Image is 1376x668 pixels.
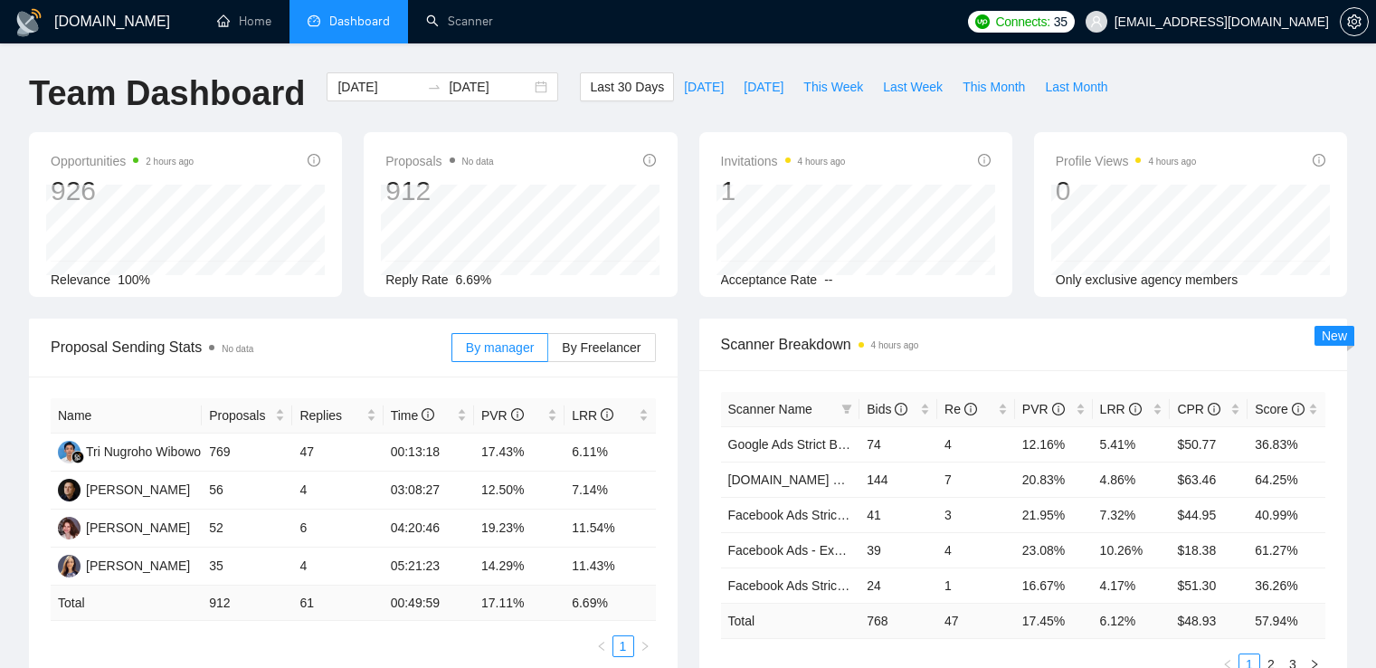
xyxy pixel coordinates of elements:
td: $ 48.93 [1170,603,1248,638]
span: info-circle [422,408,434,421]
button: [DATE] [734,72,793,101]
th: Name [51,398,202,434]
span: Proposal Sending Stats [51,336,451,358]
td: Total [721,603,860,638]
td: 14.29% [474,548,565,586]
td: 6.69 % [565,586,655,621]
td: 768 [859,603,937,638]
span: filter [838,396,856,423]
span: Replies [299,406,362,425]
span: CPR [1177,402,1219,416]
td: 41 [859,497,937,532]
span: New [1322,329,1347,343]
span: No data [222,344,253,354]
td: 57.94 % [1248,603,1325,638]
td: 4 [292,472,383,510]
img: DS [58,479,81,501]
td: 12.16% [1015,426,1093,462]
td: Total [51,586,202,621]
span: right [640,641,650,652]
td: 769 [202,434,292,472]
span: to [427,80,441,94]
div: 912 [385,174,493,208]
span: Invitations [721,150,846,172]
td: 23.08% [1015,532,1093,568]
iframe: Intercom live chat [1314,606,1358,650]
span: 100% [118,272,150,287]
td: 11.43% [565,548,655,586]
td: 144 [859,462,937,497]
td: $18.38 [1170,532,1248,568]
td: 52 [202,510,292,548]
td: 1 [937,568,1015,603]
span: Re [944,402,977,416]
td: 11.54% [565,510,655,548]
span: Only exclusive agency members [1056,272,1238,287]
td: 35 [202,548,292,586]
span: Time [391,408,434,423]
button: setting [1340,7,1369,36]
td: 912 [202,586,292,621]
button: [DATE] [674,72,734,101]
span: Bids [867,402,907,416]
a: Google Ads Strict Budget [728,437,869,452]
a: setting [1340,14,1369,29]
li: Previous Page [591,635,612,657]
div: [PERSON_NAME] [86,556,190,576]
span: 35 [1054,12,1068,32]
button: This Month [953,72,1035,101]
span: info-circle [895,403,907,415]
span: 6.69% [456,272,492,287]
span: PVR [481,408,524,423]
span: info-circle [643,154,656,167]
a: Facebook Ads - Exact Phrasing [728,543,905,558]
span: Acceptance Rate [721,272,818,287]
td: 47 [937,603,1015,638]
td: 00:49:59 [384,586,474,621]
span: info-circle [978,154,991,167]
span: By manager [466,340,534,355]
input: End date [449,77,531,97]
a: Facebook Ads Strict Budget [728,578,885,593]
span: Dashboard [329,14,390,29]
span: left [596,641,607,652]
td: 74 [859,426,937,462]
td: $51.30 [1170,568,1248,603]
th: Proposals [202,398,292,434]
li: 1 [612,635,634,657]
span: filter [841,404,852,415]
span: LRR [572,408,613,423]
td: 10.26% [1093,532,1171,568]
div: 0 [1056,174,1197,208]
span: Score [1255,402,1304,416]
span: Last 30 Days [590,77,664,97]
td: 4 [937,532,1015,568]
td: 47 [292,434,383,472]
td: 05:21:23 [384,548,474,586]
span: Reply Rate [385,272,448,287]
img: logo [14,8,43,37]
a: homeHome [217,14,271,29]
a: [DOMAIN_NAME] & other tools - [PERSON_NAME] [728,472,1020,487]
td: 7 [937,462,1015,497]
span: Last Month [1045,77,1107,97]
span: swap-right [427,80,441,94]
a: 1 [613,636,633,656]
time: 2 hours ago [146,157,194,167]
td: 7.14% [565,472,655,510]
button: Last Month [1035,72,1117,101]
img: LY [58,517,81,539]
td: 3 [937,497,1015,532]
button: Last 30 Days [580,72,674,101]
span: info-circle [1313,154,1325,167]
span: setting [1341,14,1368,29]
img: gigradar-bm.png [71,451,84,463]
td: 7.32% [1093,497,1171,532]
div: 1 [721,174,846,208]
a: IV[PERSON_NAME] [58,558,190,572]
td: 21.95% [1015,497,1093,532]
span: [DATE] [744,77,783,97]
span: [DATE] [684,77,724,97]
td: 40.99% [1248,497,1325,532]
span: LRR [1100,402,1142,416]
